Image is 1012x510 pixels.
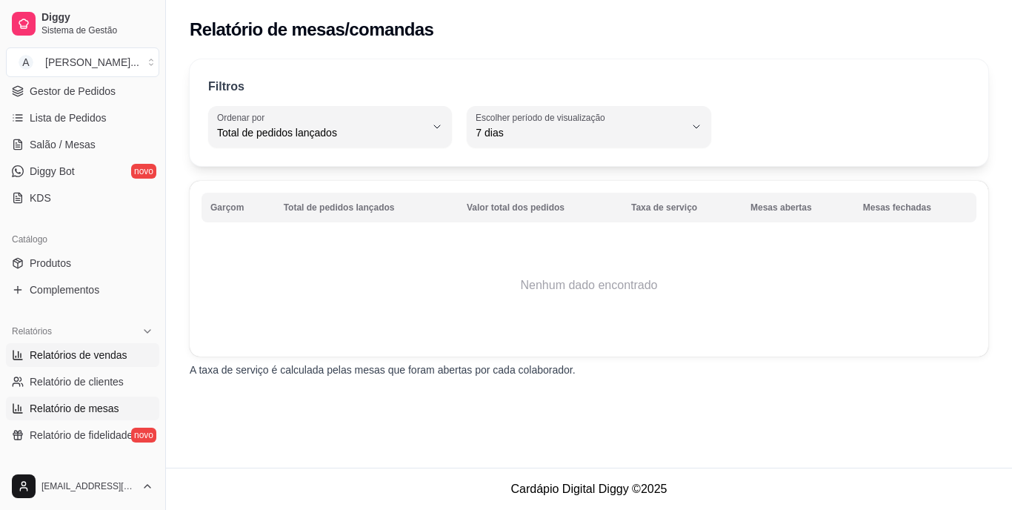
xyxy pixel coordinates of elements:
p: Filtros [208,78,244,96]
span: Relatório de fidelidade [30,428,133,443]
span: A [19,55,33,70]
span: Lista de Pedidos [30,110,107,125]
a: DiggySistema de Gestão [6,6,159,42]
th: Taxa de serviço [622,193,742,222]
span: Total de pedidos lançados [217,125,425,140]
td: Nenhum dado encontrado [202,226,976,345]
span: Relatórios [12,325,52,337]
span: Relatórios de vendas [30,348,127,362]
th: Mesas fechadas [854,193,976,222]
a: Relatórios de vendas [6,343,159,367]
span: Salão / Mesas [30,137,96,152]
a: Complementos [6,278,159,302]
span: Relatório de mesas [30,401,119,416]
span: Diggy [41,11,153,24]
a: Relatório de mesas [6,397,159,420]
button: Select a team [6,47,159,77]
footer: Cardápio Digital Diggy © 2025 [166,468,1012,510]
label: Ordenar por [217,111,270,124]
span: [EMAIL_ADDRESS][DOMAIN_NAME] [41,480,136,492]
div: [PERSON_NAME] ... [45,55,139,70]
a: Lista de Pedidos [6,106,159,130]
a: Relatório de fidelidadenovo [6,423,159,447]
span: Complementos [30,282,99,297]
a: Relatório de clientes [6,370,159,394]
button: Ordenar porTotal de pedidos lançados [208,106,452,148]
label: Escolher período de visualização [476,111,610,124]
span: 7 dias [476,125,684,140]
span: Relatório de clientes [30,374,124,389]
a: Salão / Mesas [6,133,159,156]
span: Gestor de Pedidos [30,84,116,99]
a: Produtos [6,251,159,275]
a: Gestor de Pedidos [6,79,159,103]
h2: Relatório de mesas/comandas [190,18,433,42]
button: [EMAIL_ADDRESS][DOMAIN_NAME] [6,468,159,504]
span: KDS [30,191,51,205]
span: Diggy Bot [30,164,75,179]
th: Valor total dos pedidos [458,193,622,222]
span: Sistema de Gestão [41,24,153,36]
a: Diggy Botnovo [6,159,159,183]
th: Mesas abertas [742,193,854,222]
div: Catálogo [6,228,159,251]
p: A taxa de serviço é calculada pelas mesas que foram abertas por cada colaborador. [190,362,988,377]
span: Produtos [30,256,71,271]
th: Total de pedidos lançados [275,193,458,222]
th: Garçom [202,193,275,222]
a: KDS [6,186,159,210]
button: Escolher período de visualização7 dias [467,106,710,148]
